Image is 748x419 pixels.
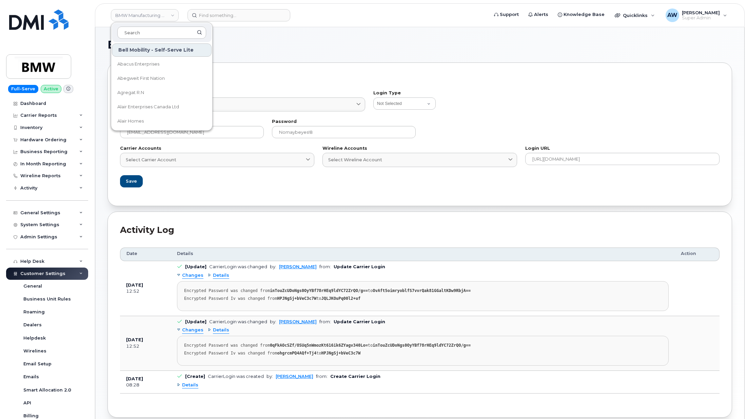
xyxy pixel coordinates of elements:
input: Search [117,26,206,39]
b: [DATE] [126,376,143,381]
label: Carrier Accounts [120,146,314,151]
b: [DATE] [126,283,143,288]
b: Update Carrier Login [334,264,385,269]
label: Password [272,120,416,124]
span: Select Wireline Account [328,157,382,163]
span: Changes [182,272,203,279]
div: Activity Log [120,224,720,236]
span: Alair Enterprises Canada Ltd [117,104,179,110]
div: 12:52 [126,343,165,349]
label: Carrier [120,91,365,95]
a: Select Carrier Account [120,153,314,167]
button: Save [120,175,143,187]
a: Agregat R.N [112,86,212,99]
strong: OvAft5oimryoblfS7vvrQak81GGaltKDw9RbjA== [373,288,471,293]
span: Details [213,327,229,333]
span: Save [126,178,137,184]
div: Bell Mobility - Self-Serve Lite [112,43,212,57]
strong: inTouZcUDoNgs0OyYBf78rHEq9ldYC72ZrQO/g== [373,343,471,348]
b: Create Carrier Login [330,374,380,379]
span: by: [267,374,273,379]
strong: HPJNgSj+bVeC3c7W [321,351,361,356]
span: from: [316,374,328,379]
span: Abegweit First Nation [117,75,165,82]
span: Changes [182,327,203,333]
a: Alair Homes [112,114,212,128]
a: [PERSON_NAME] [279,264,317,269]
a: [PERSON_NAME] [276,374,313,379]
div: 08:28 [126,382,165,388]
div: Encrypted Password Iv was changed from to [184,351,662,356]
strong: 0qFkAOcSZf/OSUq5nWmozKt616ik6ZYagv340Lo= [270,343,368,348]
b: [Update] [185,264,206,269]
a: [PERSON_NAME] [279,319,317,324]
a: Alair Enterprises Canada Ltd [112,100,212,114]
b: Update Carrier Login [334,319,385,324]
div: 12:52 [126,288,165,294]
span: Date [126,251,137,257]
iframe: Messenger Launcher [719,389,743,414]
span: Edit Carrier Login [107,40,206,50]
span: from: [319,319,331,324]
div: Encrypted Password Iv was changed from to [184,296,662,301]
b: [DATE] [126,337,143,342]
a: Select Wireline Account [322,153,517,167]
b: [Create] [185,374,205,379]
a: AT&T Wireless [120,97,365,111]
strong: inTouZcUDoNgs0OyYBf78rHEq9ldYC72ZrQO/g== [270,288,368,293]
strong: JQLJKOuPq00l2+uf [321,296,361,301]
span: Details [213,272,229,279]
label: Login URL [525,146,720,151]
span: by: [270,264,276,269]
div: CarrierLogin was changed [209,319,267,324]
th: Action [675,248,720,261]
div: Edit Carrier Login [120,75,720,85]
label: Login Type [373,91,720,95]
a: Abacus Enterprises [112,57,212,71]
div: Encrypted Password was changed from to [184,288,662,293]
span: Select Carrier Account [126,157,176,163]
span: Details [177,251,193,257]
span: Agregat R.N [117,89,144,96]
span: from: [319,264,331,269]
label: Wireline Accounts [322,146,517,151]
strong: ohgrcmPQ4AQf+Tj4 [277,351,317,356]
a: Abegweit First Nation [112,72,212,85]
div: Encrypted Password was changed from to [184,343,662,348]
b: [Update] [185,319,206,324]
span: Details [182,382,198,388]
strong: HPJNgSj+bVeC3c7W [277,296,317,301]
span: Alair Homes [117,118,144,125]
div: CarrierLogin was created [208,374,264,379]
span: Abacus Enterprises [117,61,159,68]
span: by: [270,319,276,324]
div: CarrierLogin was changed [209,264,267,269]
